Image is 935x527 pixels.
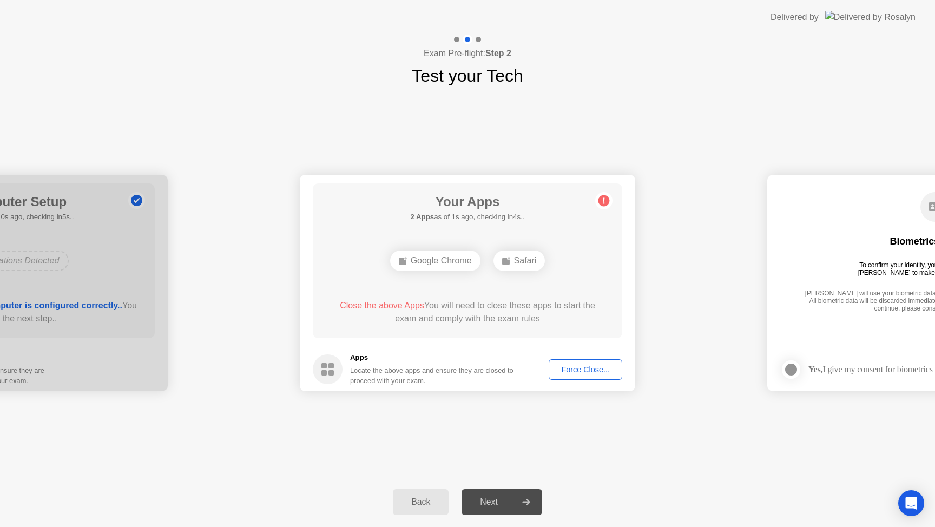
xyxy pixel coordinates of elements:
b: Step 2 [485,49,511,58]
button: Next [462,489,542,515]
h5: as of 1s ago, checking in4s.. [410,212,524,222]
h1: Test your Tech [412,63,523,89]
div: Open Intercom Messenger [898,490,924,516]
button: Force Close... [549,359,622,380]
h4: Exam Pre-flight: [424,47,511,60]
b: 2 Apps [410,213,434,221]
div: Force Close... [552,365,618,374]
div: Back [396,497,445,507]
button: Back [393,489,449,515]
div: You will need to close these apps to start the exam and comply with the exam rules [328,299,607,325]
h5: Apps [350,352,514,363]
strong: Yes, [808,365,822,374]
h1: Your Apps [410,192,524,212]
div: Google Chrome [390,251,480,271]
div: Locate the above apps and ensure they are closed to proceed with your exam. [350,365,514,386]
div: Next [465,497,513,507]
img: Delivered by Rosalyn [825,11,916,23]
div: Delivered by [771,11,819,24]
span: Close the above Apps [340,301,424,310]
div: Safari [493,251,545,271]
